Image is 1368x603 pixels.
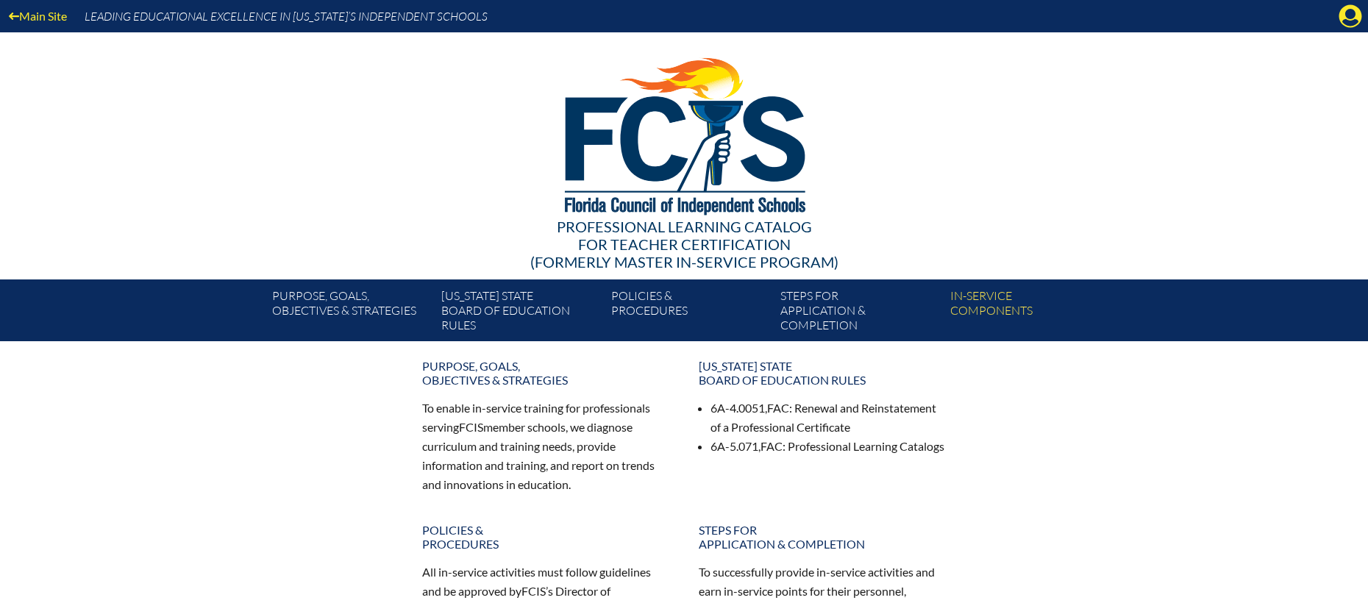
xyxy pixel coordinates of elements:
[944,285,1114,341] a: In-servicecomponents
[1339,4,1362,28] svg: Manage account
[413,353,678,393] a: Purpose, goals,objectives & strategies
[3,6,73,26] a: Main Site
[710,437,946,456] li: 6A-5.071, : Professional Learning Catalogs
[435,285,605,341] a: [US_STATE] StateBoard of Education rules
[422,399,669,493] p: To enable in-service training for professionals serving member schools, we diagnose curriculum an...
[260,218,1108,271] div: Professional Learning Catalog (formerly Master In-service Program)
[710,399,946,437] li: 6A-4.0051, : Renewal and Reinstatement of a Professional Certificate
[605,285,774,341] a: Policies &Procedures
[578,235,791,253] span: for Teacher Certification
[690,353,955,393] a: [US_STATE] StateBoard of Education rules
[760,439,783,453] span: FAC
[532,32,836,233] img: FCISlogo221.eps
[521,584,546,598] span: FCIS
[774,285,944,341] a: Steps forapplication & completion
[459,420,483,434] span: FCIS
[690,517,955,557] a: Steps forapplication & completion
[413,517,678,557] a: Policies &Procedures
[266,285,435,341] a: Purpose, goals,objectives & strategies
[767,401,789,415] span: FAC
